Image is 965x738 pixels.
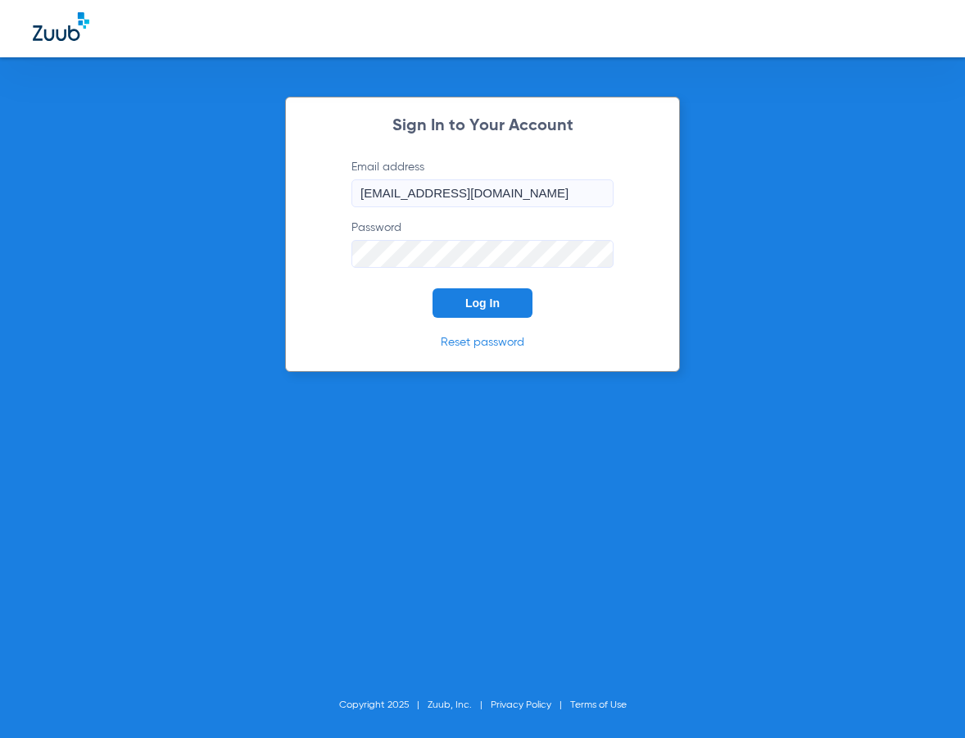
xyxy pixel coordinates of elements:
h2: Sign In to Your Account [327,118,638,134]
span: Log In [465,297,500,310]
iframe: Chat Widget [883,659,965,738]
img: Zuub Logo [33,12,89,41]
label: Password [351,220,614,268]
a: Terms of Use [570,700,627,710]
input: Email address [351,179,614,207]
a: Privacy Policy [491,700,551,710]
button: Log In [433,288,532,318]
li: Zuub, Inc. [428,697,491,713]
a: Reset password [441,337,524,348]
label: Email address [351,159,614,207]
input: Password [351,240,614,268]
li: Copyright 2025 [339,697,428,713]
